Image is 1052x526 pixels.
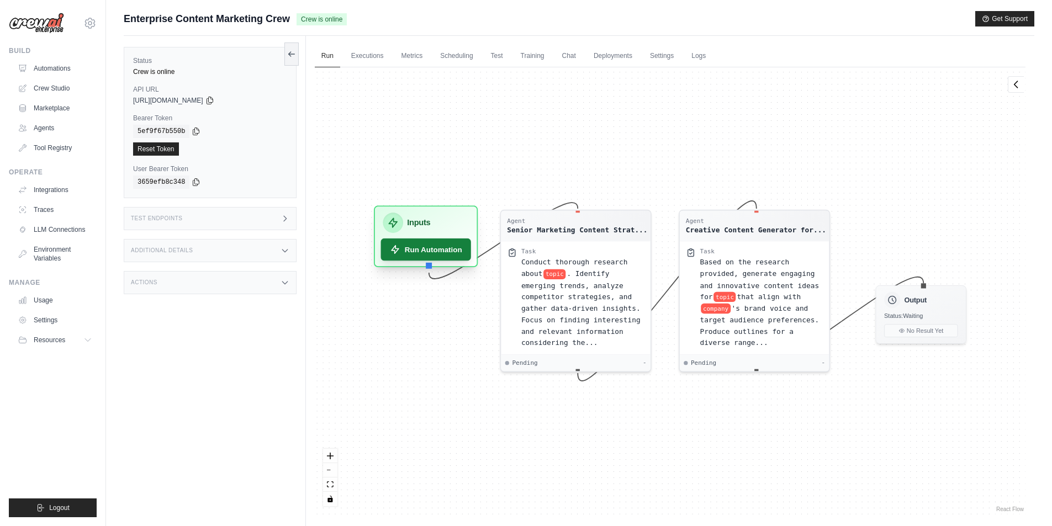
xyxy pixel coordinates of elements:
div: AgentCreative Content Generator for...TaskBased on the research provided, generate engaging and i... [679,210,830,372]
span: Logout [49,503,70,512]
a: Reset Token [133,142,179,156]
button: Resources [13,331,97,349]
div: Operate [9,168,97,177]
h3: Inputs [407,217,430,229]
a: Marketplace [13,99,97,117]
button: fit view [323,477,337,492]
a: Chat [556,45,583,68]
a: Test [484,45,510,68]
span: . Identify emerging trends, analyze competitor strategies, and gather data-driven insights. Focus... [521,269,641,346]
code: 5ef9f67b550b [133,125,189,138]
span: Pending [512,359,537,367]
a: Automations [13,60,97,77]
label: User Bearer Token [133,164,287,173]
button: Logout [9,498,97,517]
label: Status [133,56,287,65]
a: Environment Variables [13,241,97,267]
button: toggle interactivity [323,492,337,506]
span: Resources [34,336,65,344]
div: Agent [686,217,826,225]
button: Run Automation [380,238,471,261]
a: Crew Studio [13,79,97,97]
a: Run [315,45,340,68]
div: Conduct thorough research about {topic}. Identify emerging trends, analyze competitor strategies,... [521,257,644,348]
button: zoom in [323,449,337,463]
a: Traces [13,201,97,219]
g: Edge from inputsNode to 2d0a119f25c424674afe918231e5d88d [429,203,578,279]
div: Senior Marketing Content Strategist at {company} [507,225,647,235]
div: OutputStatus:WaitingNo Result Yet [875,285,966,344]
button: No Result Yet [884,324,958,337]
div: Task [700,247,714,256]
iframe: Chat Widget [997,473,1052,526]
a: Agents [13,119,97,137]
h3: Actions [131,279,157,286]
button: zoom out [323,463,337,477]
img: Logo [9,13,64,34]
h3: Additional Details [131,247,193,254]
div: Agent [507,217,647,225]
a: LLM Connections [13,221,97,238]
span: [URL][DOMAIN_NAME] [133,96,203,105]
g: Edge from 2d0a119f25c424674afe918231e5d88d to 5164f2e63b73d9f206622aa7a2d5fdd6 [578,201,757,381]
a: React Flow attribution [996,506,1024,512]
a: Metrics [395,45,430,68]
span: Pending [691,359,716,367]
span: Based on the research provided, generate engaging and innovative content ideas for [700,258,819,301]
h3: Test Endpoints [131,215,183,222]
span: topic [543,269,565,279]
div: Build [9,46,97,55]
label: Bearer Token [133,114,287,123]
a: Settings [13,311,97,329]
span: Status: Waiting [884,312,923,320]
a: Usage [13,291,97,309]
button: Get Support [975,11,1034,26]
span: Crew is online [297,13,347,25]
a: Training [514,45,551,68]
a: Scheduling [434,45,479,68]
h3: Output [904,295,926,305]
span: that align with [737,293,801,301]
div: InputsRun Automation [374,210,478,272]
span: Conduct thorough research about [521,258,628,278]
div: Crew is online [133,67,287,76]
div: AgentSenior Marketing Content Strat...TaskConduct thorough research abouttopic. Identify emerging... [500,210,651,372]
div: Creative Content Generator for {company} [686,225,826,235]
span: topic [713,292,736,302]
label: API URL [133,85,287,94]
div: React Flow controls [323,449,337,506]
div: Based on the research provided, generate engaging and innovative content ideas for {topic} that a... [700,257,823,348]
div: Task [521,247,536,256]
div: - [821,359,825,367]
span: Enterprise Content Marketing Crew [124,11,290,26]
a: Settings [643,45,680,68]
span: company [701,304,731,314]
code: 3659efb8c348 [133,176,189,189]
a: Executions [345,45,390,68]
a: Deployments [587,45,639,68]
g: Edge from 5164f2e63b73d9f206622aa7a2d5fdd6 to outputNode [757,277,924,368]
a: Integrations [13,181,97,199]
div: - [643,359,647,367]
div: Manage [9,278,97,287]
a: Logs [685,45,712,68]
span: 's brand voice and target audience preferences. Produce outlines for a diverse range... [700,304,819,347]
a: Tool Registry [13,139,97,157]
